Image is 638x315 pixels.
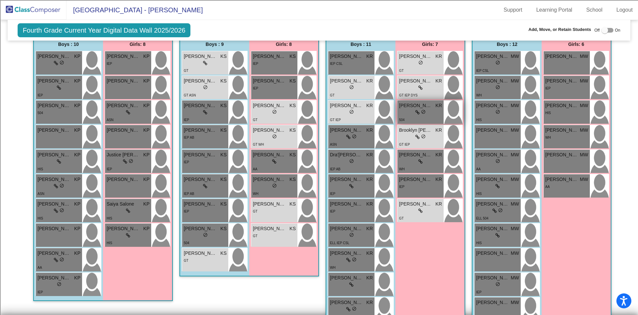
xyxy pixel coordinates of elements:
[3,232,61,239] input: Search sources
[253,225,286,232] span: [PERSON_NAME]
[184,241,189,245] span: 504
[289,127,296,134] span: KS
[220,250,227,257] span: KS
[220,225,227,232] span: KS
[3,58,635,64] div: Move To ...
[3,40,635,46] div: Options
[18,23,190,37] span: Fourth Grade Current Year Digital Data Wall 2025/2026
[3,64,635,70] div: Delete
[253,167,257,171] span: AA
[3,87,635,93] div: Add Outline Template
[580,151,588,158] span: MW
[38,250,71,257] span: [PERSON_NAME]
[476,127,509,134] span: [PERSON_NAME]'[PERSON_NAME]
[74,201,80,208] span: KP
[367,176,373,183] span: KR
[253,176,286,183] span: [PERSON_NAME]
[352,306,357,311] span: do_not_disturb_alt
[545,185,550,189] span: AA
[3,70,635,76] div: Rename Outline
[3,52,635,58] div: Rename
[74,127,80,134] span: KP
[399,217,404,220] span: GT
[289,102,296,109] span: KS
[367,102,373,109] span: KR
[3,160,635,166] div: SAVE AND GO HOME
[330,62,343,66] span: IEP CSL
[38,127,71,134] span: [PERSON_NAME]
[3,16,635,22] div: Sort A > Z
[143,176,150,183] span: KP
[107,201,140,208] span: Saiya Salone
[253,86,258,90] span: IEP
[107,53,140,60] span: [PERSON_NAME]
[74,53,80,60] span: KP
[476,225,509,232] span: [PERSON_NAME]
[330,225,363,232] span: [PERSON_NAME]
[38,53,71,60] span: [PERSON_NAME]
[253,78,286,84] span: [PERSON_NAME]
[511,102,519,109] span: MW
[184,136,194,139] span: IEP AB
[542,38,611,51] div: Girls: 6
[528,26,591,33] span: Add, Move, or Retain Students
[615,27,620,33] span: On
[352,134,357,139] span: do_not_disturb_alt
[436,127,442,134] span: KR
[38,217,43,220] span: HIS
[253,53,286,60] span: [PERSON_NAME]
[436,151,442,158] span: KR
[367,274,373,281] span: KR
[143,102,150,109] span: KP
[184,93,196,97] span: GT ASN
[511,151,519,158] span: MW
[330,201,363,208] span: [PERSON_NAME]
[367,53,373,60] span: KR
[476,290,481,294] span: IEP
[143,78,150,84] span: KP
[476,69,489,73] span: IEP CSL
[3,46,635,52] div: Sign out
[38,167,43,171] span: HIS
[330,250,363,257] span: [PERSON_NAME][DEMOGRAPHIC_DATA]
[220,151,227,158] span: KS
[3,111,635,117] div: Newspaper
[289,201,296,208] span: KS
[476,217,488,220] span: ELL 504
[107,62,112,66] span: IEP
[511,78,519,84] span: MW
[580,127,588,134] span: MW
[495,159,500,163] span: do_not_disturb_alt
[476,151,509,158] span: [PERSON_NAME]
[59,60,64,65] span: do_not_disturb_alt
[436,53,442,60] span: KR
[399,143,410,146] span: GT IEP
[3,148,635,154] div: ???
[38,176,71,183] span: [PERSON_NAME]
[184,259,188,262] span: GT
[395,38,465,51] div: Girls: 7
[3,34,635,40] div: Delete
[330,151,363,158] span: Dra'[PERSON_NAME]
[184,192,194,196] span: IEP AB
[38,290,43,294] span: IEP
[38,78,71,84] span: [PERSON_NAME]
[253,210,258,213] span: GT
[511,127,519,134] span: MW
[184,53,217,60] span: [PERSON_NAME]
[476,241,482,245] span: HIS
[253,234,258,238] span: GT
[367,250,373,257] span: KR
[399,167,405,171] span: WH
[418,60,423,65] span: do_not_disturb_alt
[476,78,509,84] span: [PERSON_NAME]
[3,117,635,123] div: Television/Radio
[473,38,542,51] div: Boys : 12
[367,78,373,84] span: KR
[3,3,139,9] div: Home
[349,85,354,89] span: do_not_disturb_alt
[3,28,635,34] div: Move To ...
[330,102,363,109] span: [PERSON_NAME]
[107,167,112,171] span: IEP
[289,176,296,183] span: KS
